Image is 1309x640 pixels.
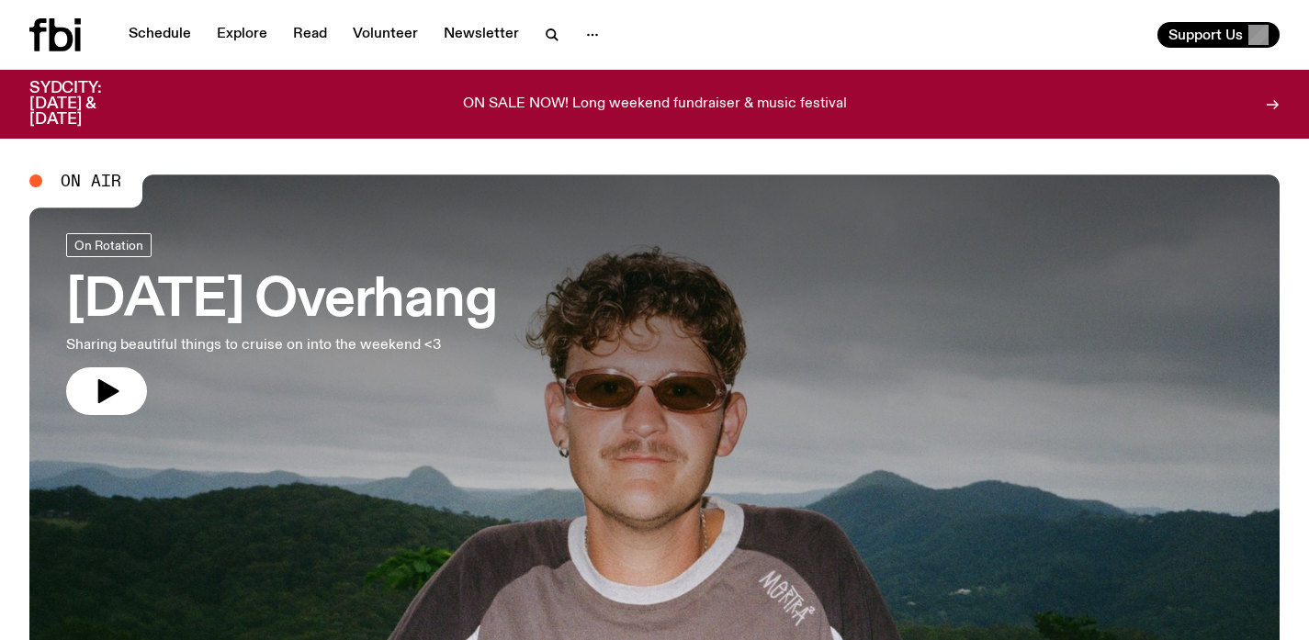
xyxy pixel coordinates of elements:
[29,81,147,128] h3: SYDCITY: [DATE] & [DATE]
[206,22,278,48] a: Explore
[74,238,143,252] span: On Rotation
[1168,27,1243,43] span: Support Us
[66,334,496,356] p: Sharing beautiful things to cruise on into the weekend <3
[61,173,121,189] span: On Air
[66,275,496,327] h3: [DATE] Overhang
[1157,22,1280,48] button: Support Us
[282,22,338,48] a: Read
[463,96,847,113] p: ON SALE NOW! Long weekend fundraiser & music festival
[342,22,429,48] a: Volunteer
[118,22,202,48] a: Schedule
[66,233,496,415] a: [DATE] OverhangSharing beautiful things to cruise on into the weekend <3
[66,233,152,257] a: On Rotation
[433,22,530,48] a: Newsletter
